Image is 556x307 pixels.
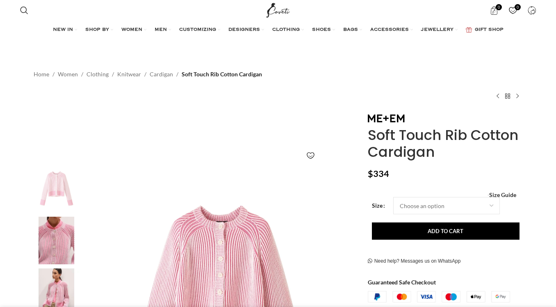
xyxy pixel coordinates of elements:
a: Knitwear [117,70,141,79]
a: SHOP BY [85,22,113,38]
span: NEW IN [53,27,73,33]
a: CUSTOMIZING [179,22,220,38]
span: DESIGNERS [228,27,260,33]
span: WOMEN [121,27,142,33]
a: Site logo [264,6,292,13]
label: Size [372,201,385,210]
a: 0 [485,2,502,18]
span: 0 [515,4,521,10]
span: CUSTOMIZING [179,27,216,33]
a: Search [16,2,32,18]
bdi: 334 [368,168,389,179]
a: BAGS [343,22,362,38]
div: Main navigation [16,22,540,38]
a: Need help? Messages us on WhatsApp [368,258,461,265]
img: guaranteed-safe-checkout-bordered.j [368,291,510,302]
a: SHOES [312,22,335,38]
a: Women [58,70,78,79]
h1: Soft Touch Rib Cotton Cardigan [368,127,522,160]
img: Me and Em dresses [32,217,82,265]
nav: Breadcrumb [34,70,262,79]
a: JEWELLERY [421,22,458,38]
a: Clothing [87,70,109,79]
a: WOMEN [121,22,146,38]
a: ACCESSORIES [370,22,413,38]
a: Home [34,70,49,79]
span: Soft Touch Rib Cotton Cardigan [182,70,262,79]
a: MEN [155,22,171,38]
img: Me and Em [368,115,405,122]
a: Cardigan [150,70,173,79]
a: Previous product [493,91,503,101]
span: SHOES [312,27,331,33]
strong: Guaranteed Safe Checkout [368,279,436,286]
button: Add to cart [372,222,520,240]
span: BAGS [343,27,358,33]
span: SHOP BY [85,27,109,33]
a: NEW IN [53,22,77,38]
a: Next product [513,91,522,101]
span: CLOTHING [272,27,300,33]
img: GiftBag [466,27,472,32]
span: $ [368,168,373,179]
a: DESIGNERS [228,22,264,38]
span: GIFT SHOP [475,27,504,33]
a: 0 [504,2,521,18]
span: 0 [496,4,502,10]
span: JEWELLERY [421,27,453,33]
span: MEN [155,27,167,33]
div: My Wishlist [504,2,521,18]
span: ACCESSORIES [370,27,409,33]
a: CLOTHING [272,22,304,38]
a: GIFT SHOP [466,22,504,38]
img: Soft Touch Rib Cotton Cardigan [32,165,82,213]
